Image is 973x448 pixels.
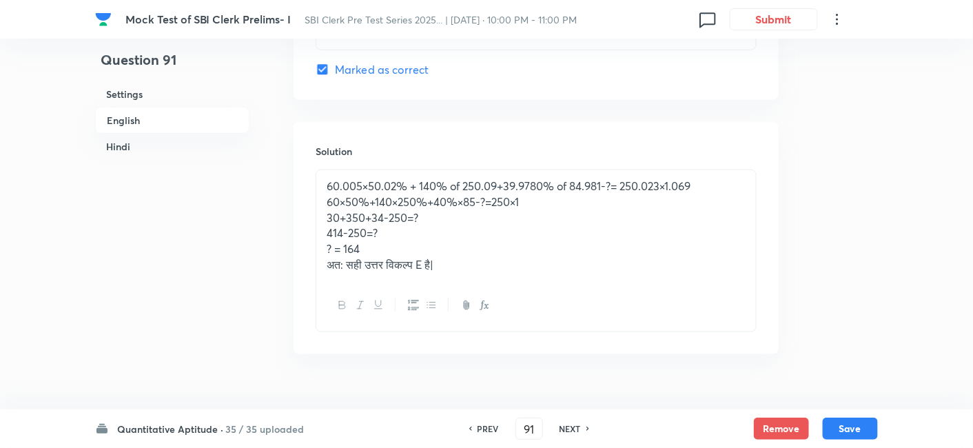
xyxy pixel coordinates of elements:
[754,418,809,440] button: Remove
[327,225,746,241] p: 414-250=?
[823,418,878,440] button: Save
[95,11,114,28] a: Company Logo
[335,61,429,78] span: Marked as correct
[478,422,499,435] h6: PREV
[327,241,746,257] p: ? = 164
[316,144,757,159] h6: Solution
[95,107,249,134] h6: English
[95,81,249,107] h6: Settings
[125,12,291,26] span: Mock Test of SBI Clerk Prelims- I
[327,194,746,210] p: 60×50%+140×250%+40%×85-?=250×1
[95,50,249,81] h4: Question 91
[327,257,746,273] p: अत: सही उत्तर विकल्प E है|
[95,11,112,28] img: Company Logo
[327,179,746,194] p: 60.005×50.02% + 140% of 250.09+39.9780% of 84.981-?= 250.023×1.069
[730,8,818,30] button: Submit
[225,422,304,436] h6: 35 / 35 uploaded
[117,422,223,436] h6: Quantitative Aptitude ·
[95,134,249,159] h6: Hindi
[327,210,746,226] p: 30+350+34-250=?
[560,422,581,435] h6: NEXT
[305,13,577,26] span: SBI Clerk Pre Test Series 2025... | [DATE] · 10:00 PM - 11:00 PM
